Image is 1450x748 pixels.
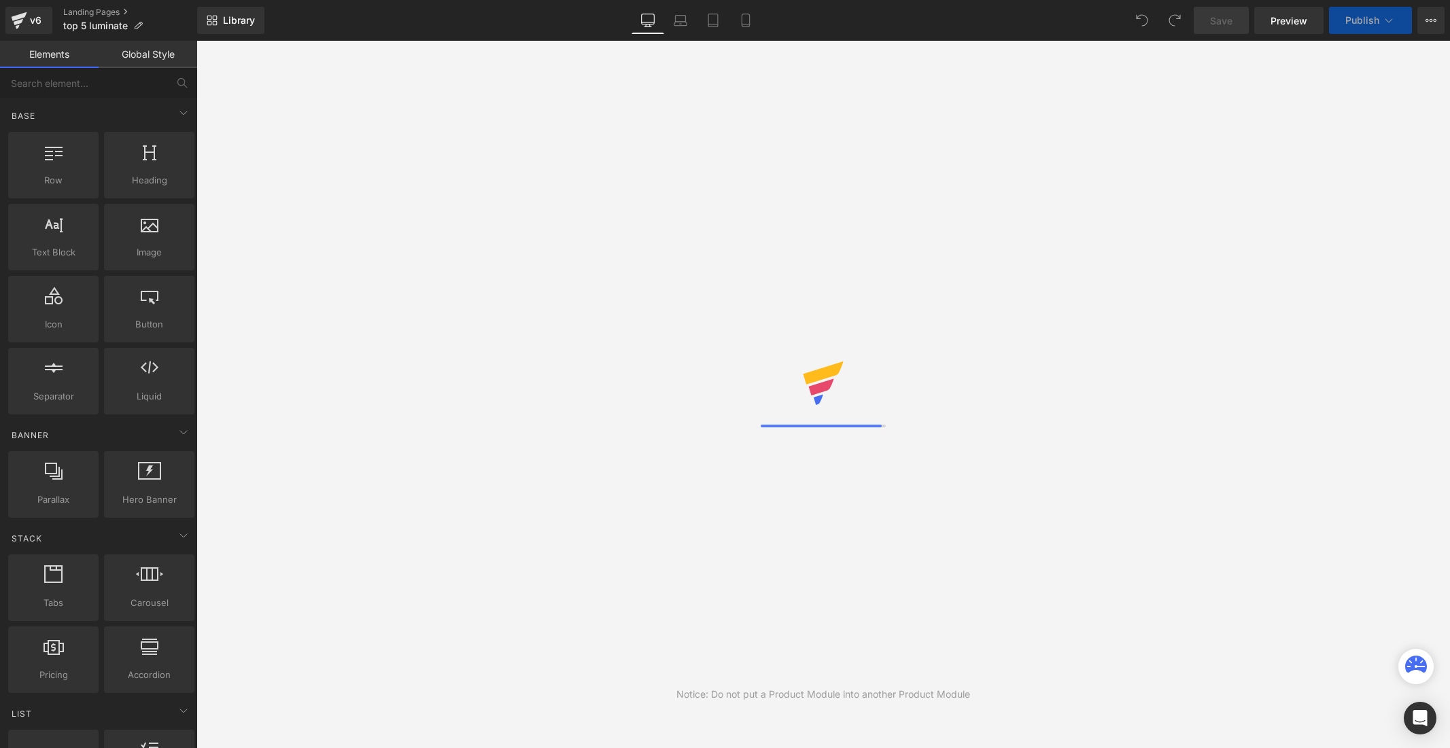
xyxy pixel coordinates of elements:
[223,14,255,26] span: Library
[1345,15,1379,26] span: Publish
[5,7,52,34] a: v6
[108,668,190,682] span: Accordion
[10,707,33,720] span: List
[632,7,664,34] a: Desktop
[12,596,94,610] span: Tabs
[1417,7,1445,34] button: More
[12,389,94,404] span: Separator
[63,20,128,31] span: top 5 luminate
[10,109,37,122] span: Base
[12,668,94,682] span: Pricing
[1329,7,1412,34] button: Publish
[1404,702,1436,734] div: Open Intercom Messenger
[697,7,729,34] a: Tablet
[10,532,44,545] span: Stack
[108,317,190,332] span: Button
[108,596,190,610] span: Carousel
[197,7,264,34] a: New Library
[108,173,190,188] span: Heading
[108,389,190,404] span: Liquid
[664,7,697,34] a: Laptop
[27,12,44,29] div: v6
[12,317,94,332] span: Icon
[1254,7,1324,34] a: Preview
[12,173,94,188] span: Row
[99,41,197,68] a: Global Style
[1271,14,1307,28] span: Preview
[108,245,190,260] span: Image
[12,493,94,507] span: Parallax
[1161,7,1188,34] button: Redo
[1210,14,1232,28] span: Save
[12,245,94,260] span: Text Block
[1128,7,1156,34] button: Undo
[676,687,970,702] div: Notice: Do not put a Product Module into another Product Module
[63,7,197,18] a: Landing Pages
[729,7,762,34] a: Mobile
[10,429,50,442] span: Banner
[108,493,190,507] span: Hero Banner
